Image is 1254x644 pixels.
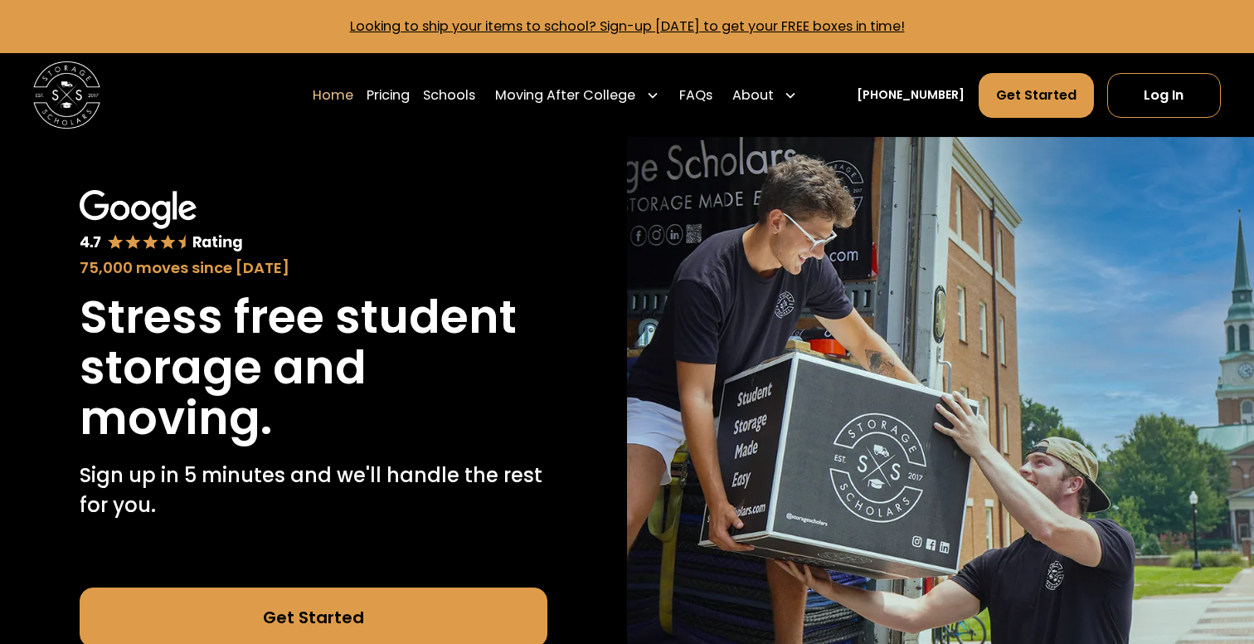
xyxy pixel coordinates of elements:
[33,61,100,129] img: Storage Scholars main logo
[732,85,774,105] div: About
[423,72,475,119] a: Schools
[80,461,547,520] p: Sign up in 5 minutes and we'll handle the rest for you.
[80,256,547,279] div: 75,000 moves since [DATE]
[495,85,635,105] div: Moving After College
[367,72,410,119] a: Pricing
[33,61,100,129] a: home
[350,17,905,36] a: Looking to ship your items to school? Sign-up [DATE] to get your FREE boxes in time!
[726,72,804,119] div: About
[857,86,965,104] a: [PHONE_NUMBER]
[80,190,243,252] img: Google 4.7 star rating
[1107,73,1221,118] a: Log In
[313,72,353,119] a: Home
[80,292,547,444] h1: Stress free student storage and moving.
[679,72,712,119] a: FAQs
[488,72,665,119] div: Moving After College
[979,73,1094,118] a: Get Started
